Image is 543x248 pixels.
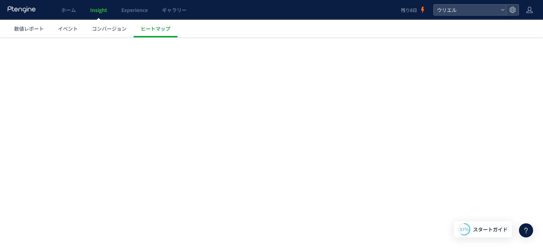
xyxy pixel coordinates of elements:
[141,25,170,32] span: ヒートマップ
[14,25,44,32] span: 数値レポート
[473,226,508,233] span: スタートガイド
[435,5,498,15] span: ウリエル
[162,6,187,13] span: ギャラリー
[90,6,107,13] span: Insight
[460,226,469,232] span: 57%
[92,25,127,32] span: コンバージョン
[61,6,76,13] span: ホーム
[121,6,148,13] span: Experience
[58,25,78,32] span: イベント
[401,7,417,13] span: 残り8日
